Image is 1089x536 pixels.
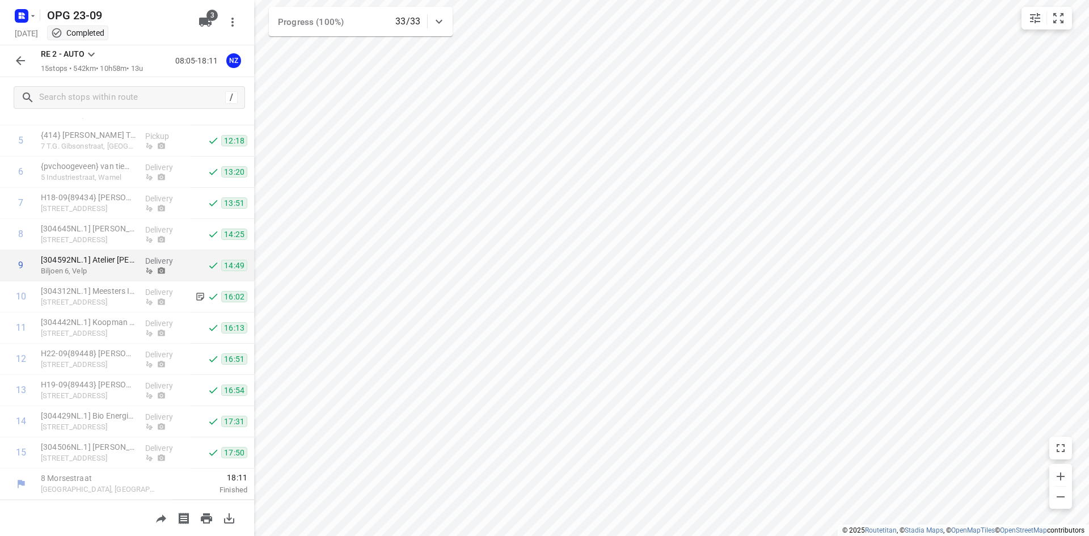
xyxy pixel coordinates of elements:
div: 10 [16,291,26,302]
p: H18-09{89434} Bart van Megen Tweewielers [41,192,136,203]
button: 3 [194,11,217,33]
svg: Done [208,260,219,271]
span: Progress (100%) [278,17,344,27]
button: Map settings [1024,7,1046,29]
div: 12 [16,353,26,364]
p: 08:05-18:11 [175,55,222,67]
p: [STREET_ADDRESS] [41,359,136,370]
div: / [225,91,238,104]
span: Download route [218,512,240,523]
span: 13:51 [221,197,247,209]
p: Delivery [145,442,187,454]
div: 11 [16,322,26,333]
p: Biljoen 6, Velp [41,265,136,277]
div: 8 [18,229,23,239]
svg: Done [208,229,219,240]
p: [304312NL.1] Meesters In Lijsten VO [41,285,136,297]
p: 33/33 [395,15,420,28]
svg: Done [208,166,219,178]
svg: Done [208,197,219,209]
p: [GEOGRAPHIC_DATA], [GEOGRAPHIC_DATA] [41,484,159,495]
p: [304506NL.1] Jan Pieter Bakker [41,441,136,453]
span: Print shipping labels [172,512,195,523]
a: Stadia Maps [905,526,943,534]
p: [STREET_ADDRESS] [41,234,136,246]
p: Delivery [145,349,187,360]
p: Pickup [145,130,187,142]
p: RE 2 - AUTO [41,48,85,60]
a: Routetitan [865,526,897,534]
span: 16:51 [221,353,247,365]
p: Haaksbergerstraat 705, Enschede [41,297,136,308]
div: This project completed. You cannot make any changes to it. [51,27,104,39]
svg: Done [208,353,219,365]
div: 7 [18,197,23,208]
p: [304645NL.1] Brigit Adolfsen [41,223,136,234]
a: OpenMapTiles [951,526,995,534]
p: 15 stops • 542km • 10h58m • 13u [41,64,143,74]
p: H19-09{89443} [PERSON_NAME] [41,379,136,390]
svg: Done [208,416,219,427]
a: OpenStreetMap [1000,526,1047,534]
svg: Done [208,291,219,302]
p: [STREET_ADDRESS] [41,390,136,402]
p: Moerheimstraat 77, Dedemsvaart [41,421,136,433]
p: Delivery [145,224,187,235]
button: Fit zoom [1047,7,1070,29]
p: Delivery [145,255,187,267]
span: 16:02 [221,291,247,302]
p: Blekerstraat 67-A, Enschede [41,328,136,339]
span: 3 [206,10,218,21]
svg: Done [208,322,219,334]
p: Finished [172,484,247,496]
div: 13 [16,385,26,395]
span: 14:25 [221,229,247,240]
p: Groenestraat 175, Nijmegen [41,203,136,214]
span: 13:20 [221,166,247,178]
div: 15 [16,447,26,458]
p: H22-09{89448} [PERSON_NAME] [41,348,136,359]
svg: Done [208,447,219,458]
p: [304442NL.1] Koopman Personal desig [41,316,136,328]
p: [304429NL.1] Bio Energie Therapie B [41,410,136,421]
p: [STREET_ADDRESS] [41,453,136,464]
p: 7 T.G. Gibsonstraat, Deventer [41,141,136,152]
span: 12:18 [221,135,247,146]
p: Delivery [145,411,187,423]
p: Delivery [145,318,187,329]
p: [304592NL.1] Atelier Yvon van Wordr [41,254,136,265]
p: {414} Hein van Langen Tweewielers [41,129,136,141]
p: Delivery [145,286,187,298]
div: small contained button group [1022,7,1072,29]
p: {pvchoogeveen} van tiem elektro [41,161,136,172]
span: 17:31 [221,416,247,427]
span: 16:13 [221,322,247,334]
input: Search stops within route [39,89,225,107]
span: Share route [150,512,172,523]
p: Delivery [145,193,187,204]
span: 17:50 [221,447,247,458]
li: © 2025 , © , © © contributors [842,526,1084,534]
p: 8 Morsestraat [41,472,159,484]
div: 14 [16,416,26,427]
div: 5 [18,135,23,146]
div: Progress (100%)33/33 [269,7,453,36]
span: Print route [195,512,218,523]
span: Assigned to Nicky Zwiers [222,55,245,66]
p: Delivery [145,162,187,173]
span: 18:11 [172,472,247,483]
p: 5 Industriestraat, Wamel [41,172,136,183]
p: Delivery [145,380,187,391]
span: 14:49 [221,260,247,271]
svg: Done [208,135,219,146]
div: 9 [18,260,23,271]
div: 6 [18,166,23,177]
button: More [221,11,244,33]
svg: Done [208,385,219,396]
span: 16:54 [221,385,247,396]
